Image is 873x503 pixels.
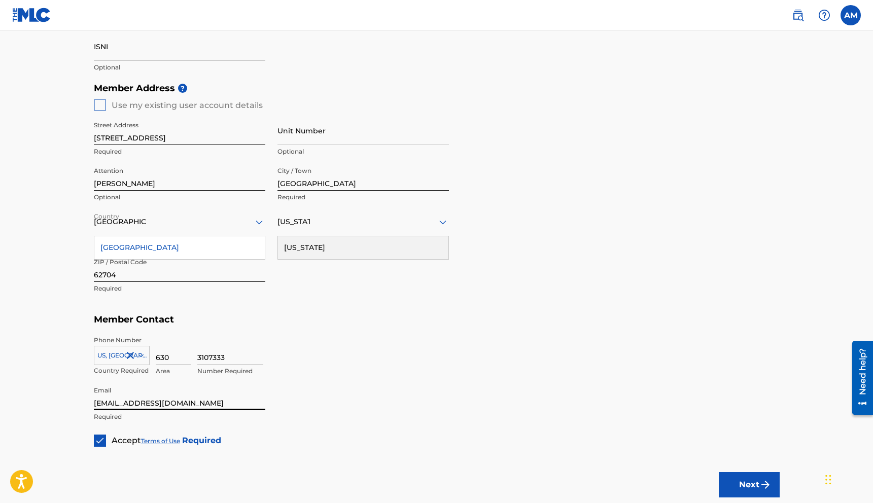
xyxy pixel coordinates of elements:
a: Terms of Use [141,437,180,445]
button: Next [719,472,780,497]
p: Optional [277,147,449,156]
h5: Member Contact [94,309,780,331]
img: search [792,9,804,21]
img: help [818,9,830,21]
label: Country [94,206,119,221]
iframe: Resource Center [845,337,873,418]
div: [GEOGRAPHIC_DATA] [94,236,265,259]
div: [US_STATE] [278,236,448,259]
p: Area [156,367,191,376]
strong: Required [182,436,221,445]
p: Country Required [94,366,150,375]
div: Drag [825,464,831,495]
div: Help [814,5,834,25]
div: User Menu [841,5,861,25]
img: checkbox [95,436,105,446]
span: ? [178,84,187,93]
p: Optional [94,193,265,202]
p: Required [94,412,265,421]
img: f7272a7cc735f4ea7f67.svg [759,479,772,491]
a: Public Search [788,5,808,25]
p: Required [277,193,449,202]
p: Number Required [197,367,263,376]
img: MLC Logo [12,8,51,22]
p: Optional [94,63,265,72]
span: Accept [112,436,141,445]
iframe: Chat Widget [822,454,873,503]
p: Required [94,284,265,293]
p: Required [94,147,265,156]
h5: Member Address [94,78,780,99]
